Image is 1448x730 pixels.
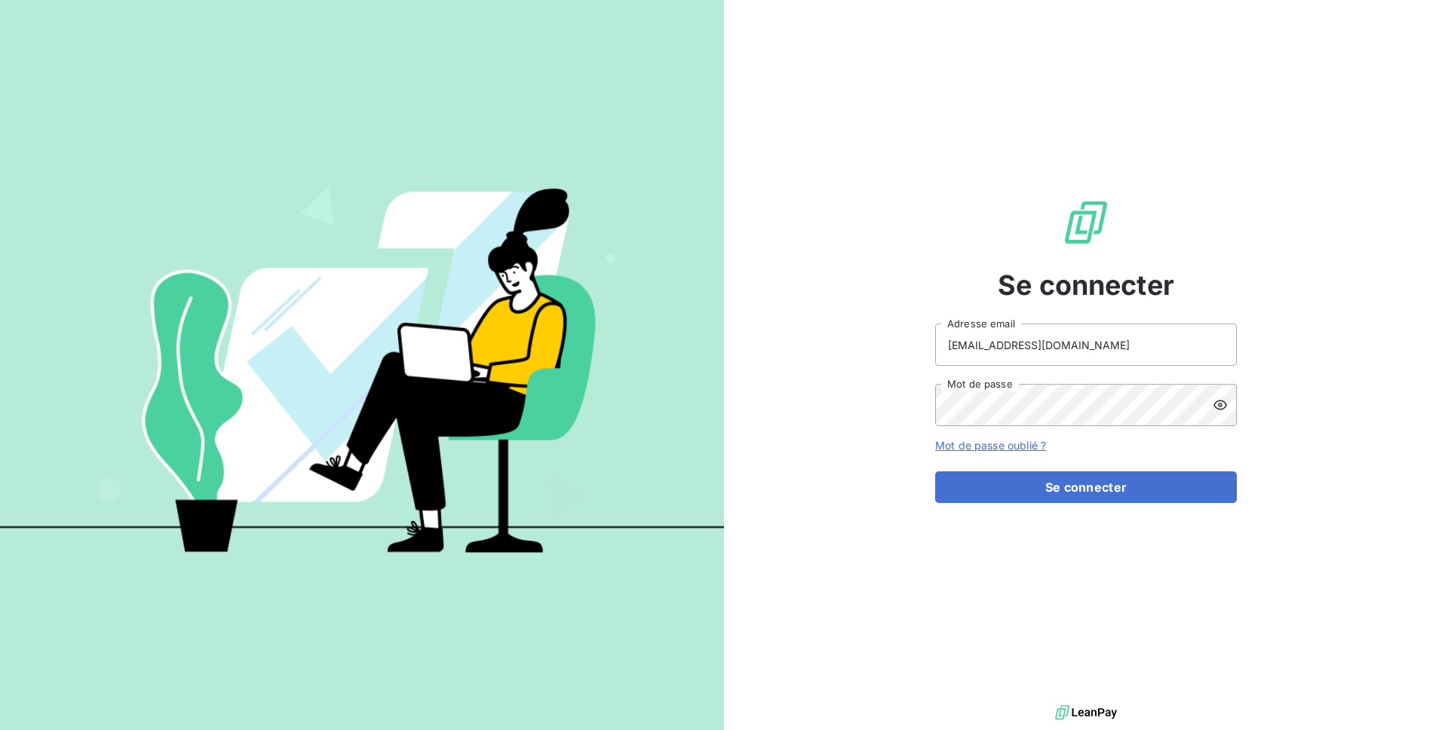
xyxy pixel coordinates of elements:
button: Se connecter [935,471,1237,503]
img: Logo LeanPay [1062,198,1110,247]
input: placeholder [935,324,1237,366]
img: logo [1055,701,1117,724]
a: Mot de passe oublié ? [935,439,1046,452]
span: Se connecter [998,265,1174,305]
